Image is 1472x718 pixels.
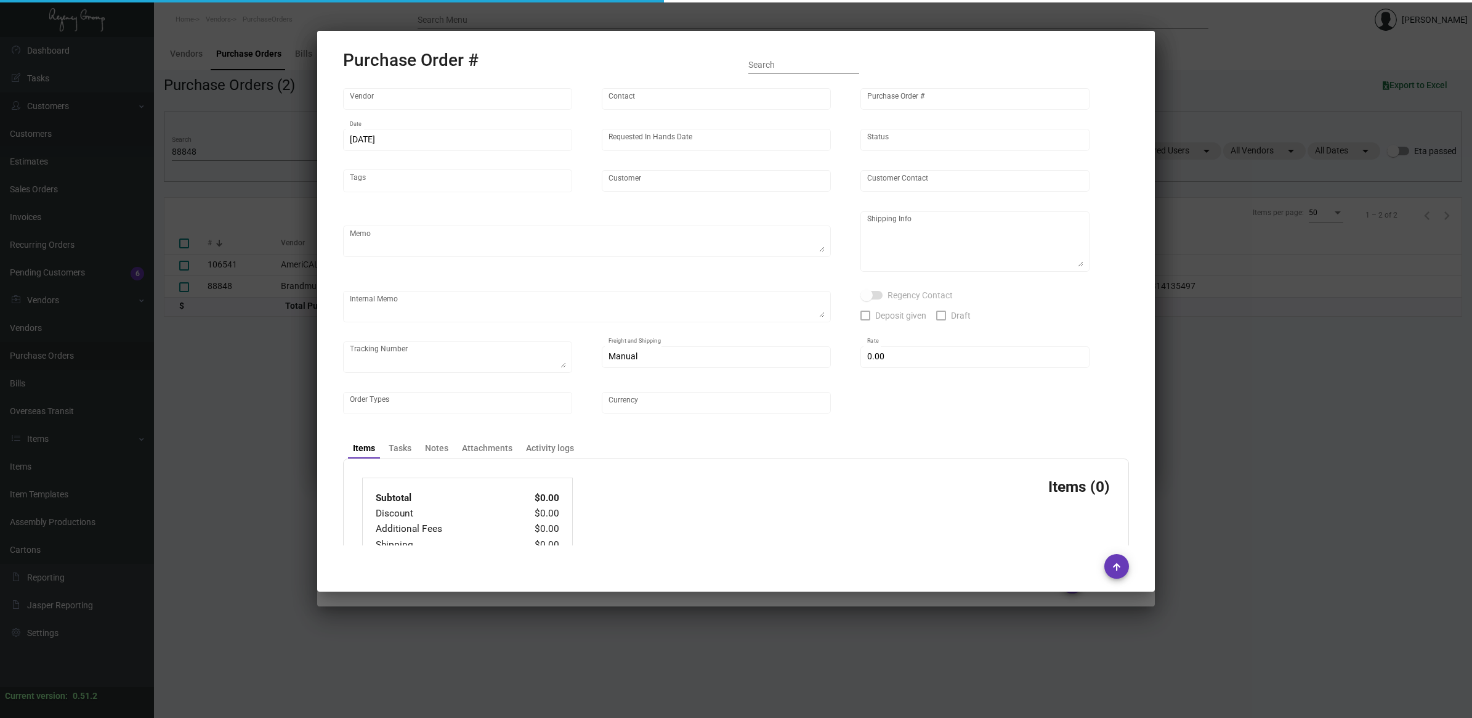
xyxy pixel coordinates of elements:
[375,491,509,506] td: Subtotal
[888,288,953,303] span: Regency Contact
[509,491,560,506] td: $0.00
[375,521,509,537] td: Additional Fees
[353,442,375,455] div: Items
[5,690,68,703] div: Current version:
[951,308,971,323] span: Draft
[509,537,560,553] td: $0.00
[875,308,926,323] span: Deposit given
[375,537,509,553] td: Shipping
[375,506,509,521] td: Discount
[526,442,574,455] div: Activity logs
[509,521,560,537] td: $0.00
[462,442,512,455] div: Attachments
[73,690,97,703] div: 0.51.2
[389,442,411,455] div: Tasks
[609,351,637,361] span: Manual
[425,442,448,455] div: Notes
[1048,478,1110,496] h3: Items (0)
[509,506,560,521] td: $0.00
[343,50,479,71] h2: Purchase Order #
